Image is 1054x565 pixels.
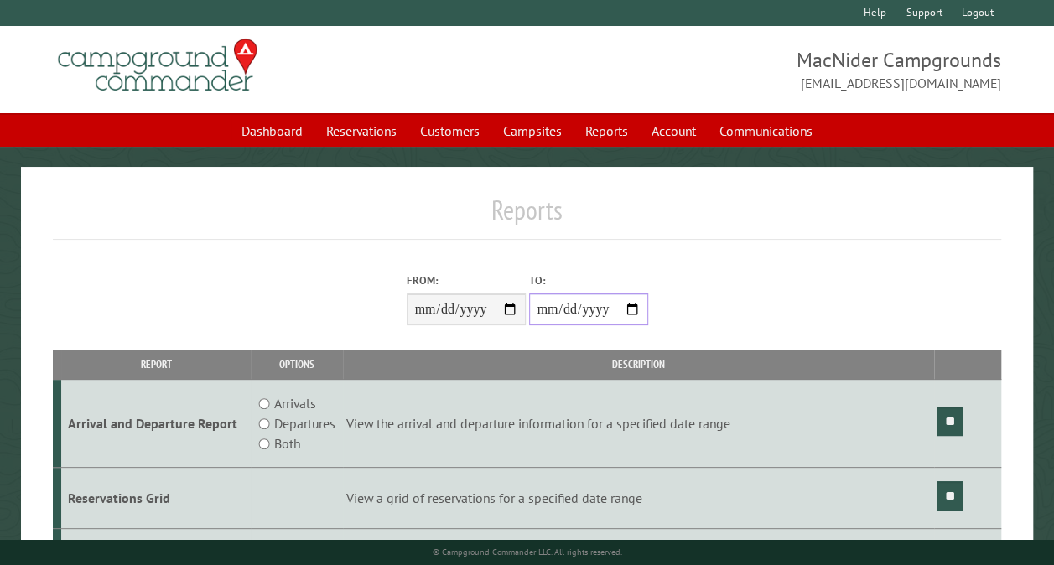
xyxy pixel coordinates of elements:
img: Campground Commander [53,33,262,98]
td: Arrival and Departure Report [61,380,252,468]
label: Arrivals [274,393,316,413]
td: View a grid of reservations for a specified date range [343,468,934,529]
h1: Reports [53,194,1001,240]
a: Dashboard [231,115,313,147]
a: Customers [410,115,490,147]
a: Campsites [493,115,572,147]
th: Report [61,350,252,379]
a: Reservations [316,115,407,147]
label: Departures [274,413,335,433]
label: To: [529,272,648,288]
span: MacNider Campgrounds [EMAIL_ADDRESS][DOMAIN_NAME] [527,46,1002,93]
a: Communications [709,115,823,147]
th: Description [343,350,934,379]
small: © Campground Commander LLC. All rights reserved. [433,547,622,557]
a: Account [641,115,706,147]
td: View the arrival and departure information for a specified date range [343,380,934,468]
th: Options [251,350,343,379]
a: Reports [575,115,638,147]
label: From: [407,272,526,288]
td: Reservations Grid [61,468,252,529]
label: Both [274,433,300,454]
